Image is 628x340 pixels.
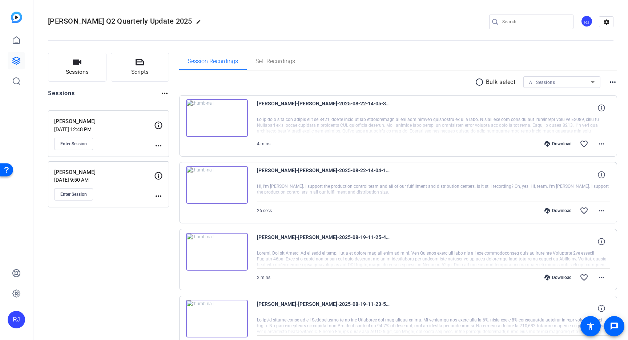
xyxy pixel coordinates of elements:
[541,275,575,280] div: Download
[597,206,606,215] mat-icon: more_horiz
[502,17,568,26] input: Search
[48,89,75,103] h2: Sessions
[580,273,588,282] mat-icon: favorite_border
[48,17,192,25] span: [PERSON_NAME] Q2 Quarterly Update 2025
[475,78,486,86] mat-icon: radio_button_unchecked
[48,53,106,82] button: Sessions
[599,17,614,28] mat-icon: settings
[186,99,248,137] img: thumb-nail
[54,188,93,201] button: Enter Session
[529,80,555,85] span: All Sessions
[154,192,163,201] mat-icon: more_horiz
[610,322,619,331] mat-icon: message
[586,322,595,331] mat-icon: accessibility
[66,68,89,76] span: Sessions
[597,139,606,148] mat-icon: more_horiz
[255,58,295,64] span: Self Recordings
[257,99,391,117] span: [PERSON_NAME]-[PERSON_NAME]-2025-08-22-14-05-34-681-0
[160,89,169,98] mat-icon: more_horiz
[257,300,391,317] span: [PERSON_NAME]-[PERSON_NAME]-2025-08-19-11-23-52-775-0
[257,208,272,213] span: 26 secs
[581,15,593,27] div: RJ
[186,233,248,271] img: thumb-nail
[186,300,248,337] img: thumb-nail
[257,166,391,183] span: [PERSON_NAME]-[PERSON_NAME]-2025-08-22-14-04-18-541-0
[60,141,87,147] span: Enter Session
[188,58,238,64] span: Session Recordings
[54,126,154,132] p: [DATE] 12:48 PM
[257,233,391,250] span: [PERSON_NAME]-[PERSON_NAME]-2025-08-19-11-25-46-660-0
[486,78,516,86] p: Bulk select
[54,177,154,183] p: [DATE] 9:50 AM
[597,273,606,282] mat-icon: more_horiz
[54,117,154,126] p: [PERSON_NAME]
[257,275,270,280] span: 2 mins
[580,206,588,215] mat-icon: favorite_border
[541,208,575,214] div: Download
[541,141,575,147] div: Download
[186,166,248,204] img: thumb-nail
[154,141,163,150] mat-icon: more_horiz
[581,15,593,28] ngx-avatar: Richard Jenness
[196,19,205,28] mat-icon: edit
[111,53,169,82] button: Scripts
[608,78,617,86] mat-icon: more_horiz
[257,141,270,146] span: 4 mins
[580,139,588,148] mat-icon: favorite_border
[54,138,93,150] button: Enter Session
[54,168,154,177] p: [PERSON_NAME]
[60,191,87,197] span: Enter Session
[11,12,22,23] img: blue-gradient.svg
[131,68,149,76] span: Scripts
[8,311,25,328] div: RJ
